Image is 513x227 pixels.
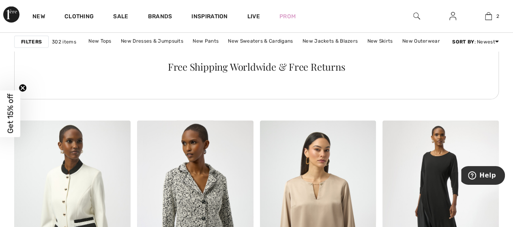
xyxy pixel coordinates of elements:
a: New Skirts [363,36,397,46]
a: New Outerwear [398,36,444,46]
a: New Sweaters & Cardigans [224,36,297,46]
button: Close teaser [19,84,27,92]
a: Brands [148,13,172,22]
span: Inspiration [191,13,228,22]
a: New Pants [189,36,223,46]
strong: Filters [21,38,42,45]
span: 302 items [52,38,76,45]
a: Live [247,12,260,21]
img: search the website [413,11,420,21]
a: New [32,13,45,22]
a: Clothing [64,13,94,22]
strong: Sort By [452,39,474,45]
a: New Jackets & Blazers [298,36,362,46]
a: Sign In [443,11,463,22]
a: 2 [471,11,506,21]
a: New Tops [84,36,115,46]
div: Free Shipping Worldwide & Free Returns [24,62,489,71]
img: My Info [449,11,456,21]
img: My Bag [485,11,492,21]
img: 1ère Avenue [3,6,19,23]
span: Get 15% off [6,94,15,134]
a: New Dresses & Jumpsuits [117,36,187,46]
span: 2 [496,13,499,20]
iframe: Opens a widget where you can find more information [461,166,505,186]
a: Sale [113,13,128,22]
a: Prom [279,12,296,21]
div: : Newest [452,38,499,45]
